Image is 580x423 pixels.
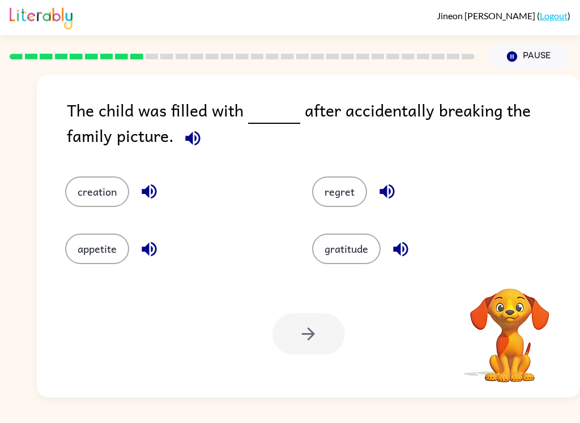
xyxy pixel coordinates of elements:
[65,176,129,207] button: creation
[67,97,580,154] div: The child was filled with after accidentally breaking the family picture.
[453,271,566,384] video: Your browser must support playing .mp4 files to use Literably. Please try using another browser.
[65,234,129,264] button: appetite
[540,10,568,21] a: Logout
[312,234,381,264] button: gratitude
[437,10,570,21] div: ( )
[312,176,367,207] button: regret
[10,5,72,29] img: Literably
[437,10,537,21] span: Jineon [PERSON_NAME]
[488,44,570,70] button: Pause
